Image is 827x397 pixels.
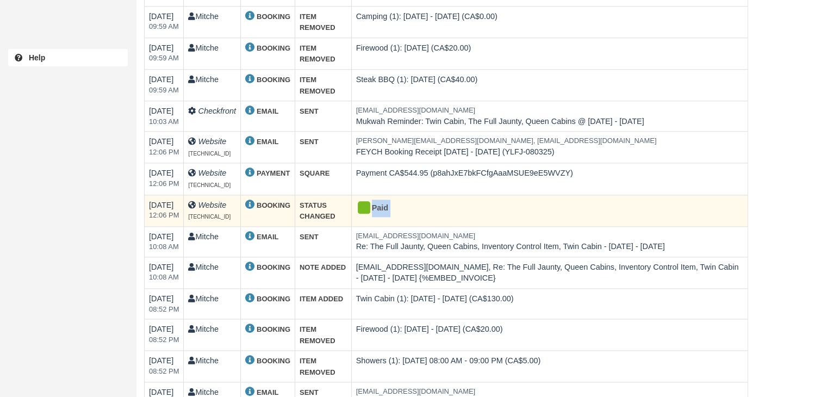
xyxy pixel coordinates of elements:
span: [TECHNICAL_ID] [188,182,231,188]
td: [DATE] [145,319,184,351]
strong: BOOKING [257,76,290,84]
td: [DATE] [145,6,184,38]
td: Firewood (1): [DATE] - [DATE] (CA$20.00) [351,319,748,351]
i: Website [198,169,226,177]
em: 2025-03-31 20:52:38-0600 [149,305,179,315]
td: Firewood (1): [DATE] (CA$20.00) [351,38,748,69]
em: 2025-04-01 12:06:14-0600 [149,147,179,158]
td: Mitche [184,288,241,319]
td: [DATE] [145,38,184,69]
strong: BOOKING [257,13,290,21]
strong: BOOKING [257,325,290,333]
strong: STATUS CHANGED [300,201,335,221]
td: [DATE] [145,288,184,319]
div: Paid [356,200,734,217]
strong: BOOKING [257,44,290,52]
strong: PAYMENT [257,169,290,177]
strong: SENT [300,233,319,241]
em: 2025-03-31 20:52:38-0600 [149,367,179,377]
i: Website [198,137,226,146]
strong: BOOKING [257,201,290,209]
td: Mitche [184,6,241,38]
td: [DATE] [145,101,184,132]
i: Checkfront [198,107,236,115]
span: [TECHNICAL_ID] [188,151,231,157]
td: [DATE] [145,163,184,195]
strong: SENT [300,107,319,115]
td: Twin Cabin (1): [DATE] - [DATE] (CA$130.00) [351,288,748,319]
td: [DATE] [145,226,184,257]
td: FEYCH Booking Receipt [DATE] - [DATE] (YLFJ-080325) [351,132,748,163]
strong: ITEM REMOVED [300,357,335,376]
strong: BOOKING [257,357,290,365]
strong: EMAIL [257,138,278,146]
strong: ITEM ADDED [300,295,343,303]
td: Showers (1): [DATE] 08:00 AM - 09:00 PM (CA$5.00) [351,351,748,382]
strong: EMAIL [257,107,278,115]
td: [DATE] [145,257,184,288]
td: Re: The Full Jaunty, Queen Cabins, Inventory Control Item, Twin Cabin - [DATE] - [DATE] [351,226,748,257]
em: 2025-06-23 09:59:04-0600 [149,85,179,96]
i: Website [198,201,226,209]
em: 2025-04-01 10:08:44-0600 [149,242,179,252]
strong: ITEM REMOVED [300,325,335,345]
strong: ITEM REMOVED [300,13,335,32]
strong: EMAIL [257,233,278,241]
td: [DATE] [145,195,184,226]
em: 2025-06-17 10:03:41-0600 [149,117,179,127]
strong: BOOKING [257,263,290,271]
span: [TECHNICAL_ID] [188,214,231,220]
td: Camping (1): [DATE] - [DATE] (CA$0.00) [351,6,748,38]
em: 2025-06-23 09:59:04-0600 [149,22,179,32]
em: [PERSON_NAME][EMAIL_ADDRESS][DOMAIN_NAME], [EMAIL_ADDRESS][DOMAIN_NAME] [356,136,743,146]
strong: SENT [300,388,319,396]
strong: NOTE ADDED [300,263,346,271]
td: Mukwah Reminder: Twin Cabin, The Full Jaunty, Queen Cabins @ [DATE] - [DATE] [351,101,748,132]
em: [EMAIL_ADDRESS][DOMAIN_NAME] [356,231,743,241]
strong: ITEM REMOVED [300,76,335,95]
b: Help [29,53,45,62]
td: [DATE] [145,351,184,382]
em: 2025-06-23 09:59:04-0600 [149,53,179,64]
em: [EMAIL_ADDRESS][DOMAIN_NAME] [356,106,743,116]
strong: SQUARE [300,169,329,177]
td: Mitche [184,70,241,101]
td: Mitche [184,351,241,382]
td: [DATE] [145,132,184,163]
td: Payment CA$544.95 (p8ahJxE7bkFCfgAaaMSUE9eE5WVZY) [351,163,748,195]
em: 2025-04-01 12:06:14-0600 [149,179,179,189]
strong: EMAIL [257,388,278,396]
td: Mitche [184,38,241,69]
strong: SENT [300,138,319,146]
td: [EMAIL_ADDRESS][DOMAIN_NAME], Re: The Full Jaunty, Queen Cabins, Inventory Control Item, Twin Cab... [351,257,748,288]
td: [DATE] [145,70,184,101]
em: 2025-04-01 10:08:43-0600 [149,272,179,283]
strong: ITEM REMOVED [300,44,335,64]
strong: BOOKING [257,295,290,303]
td: Mitche [184,319,241,351]
em: 2025-04-01 12:06:13-0600 [149,210,179,221]
td: Steak BBQ (1): [DATE] (CA$40.00) [351,70,748,101]
em: [EMAIL_ADDRESS][DOMAIN_NAME] [356,387,743,397]
td: Mitche [184,226,241,257]
em: 2025-03-31 20:52:38-0600 [149,335,179,345]
a: Help [8,49,128,66]
td: Mitche [184,257,241,288]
